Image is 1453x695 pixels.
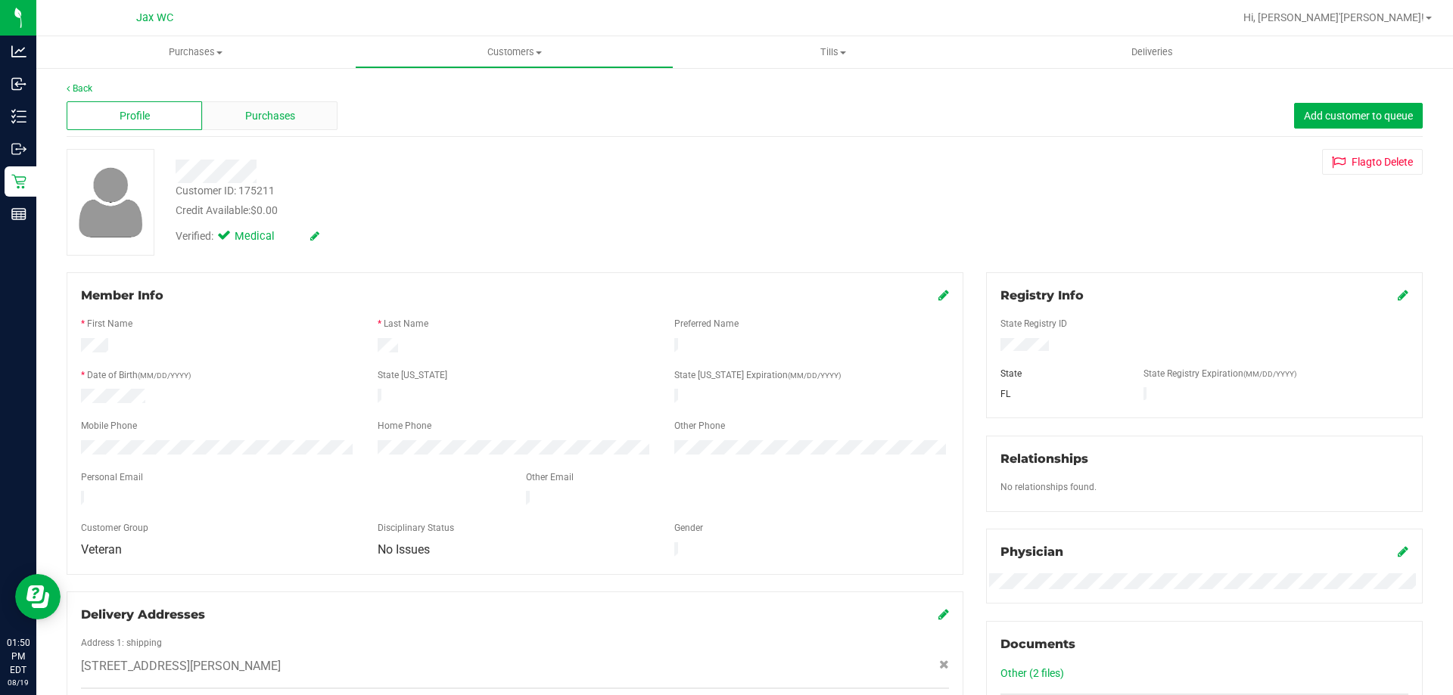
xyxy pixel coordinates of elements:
span: (MM/DD/YYYY) [788,371,841,380]
a: Back [67,83,92,94]
inline-svg: Inbound [11,76,26,92]
label: First Name [87,317,132,330]
div: State [989,367,1133,380]
label: Preferred Name [674,317,739,330]
a: Deliveries [993,36,1311,68]
p: 08/19 [7,677,30,688]
label: Personal Email [81,470,143,484]
div: Verified: [176,228,319,245]
label: No relationships found. [1000,480,1097,494]
span: Physician [1000,545,1063,559]
a: Other (2 files) [1000,667,1064,679]
a: Purchases [36,36,355,68]
inline-svg: Reports [11,206,26,222]
span: No Issues [378,542,430,557]
label: State [US_STATE] Expiration [674,368,841,382]
div: Customer ID: 175211 [176,183,275,199]
span: Jax WC [136,11,173,24]
label: Address 1: shipping [81,636,162,650]
span: Profile [120,108,150,124]
span: Tills [674,45,991,59]
label: State Registry Expiration [1143,367,1296,380]
inline-svg: Retail [11,174,26,189]
button: Flagto Delete [1322,149,1423,175]
button: Add customer to queue [1294,103,1423,129]
span: $0.00 [250,204,278,216]
label: Other Email [526,470,574,484]
p: 01:50 PM EDT [7,636,30,677]
img: user-icon.png [71,163,151,241]
span: Delivery Addresses [81,607,205,622]
label: Other Phone [674,419,725,433]
span: Customers [356,45,673,59]
div: Credit Available: [176,203,842,219]
span: [STREET_ADDRESS][PERSON_NAME] [81,657,281,675]
span: (MM/DD/YYYY) [1243,370,1296,378]
inline-svg: Inventory [11,109,26,124]
label: Home Phone [378,419,431,433]
label: Last Name [384,317,428,330]
a: Tills [674,36,992,68]
span: Registry Info [1000,288,1084,303]
label: Customer Group [81,521,148,535]
label: Date of Birth [87,368,191,382]
label: State [US_STATE] [378,368,447,382]
label: Disciplinary Status [378,521,454,535]
inline-svg: Outbound [11,141,26,157]
span: Member Info [81,288,163,303]
span: Relationships [1000,451,1088,466]
label: Mobile Phone [81,419,137,433]
div: FL [989,387,1133,401]
span: Veteran [81,542,122,557]
iframe: Resource center [15,574,61,619]
span: Medical [235,228,295,245]
span: Deliveries [1111,45,1193,59]
span: Purchases [36,45,355,59]
a: Customers [355,36,674,68]
span: Purchases [245,108,295,124]
span: Hi, [PERSON_NAME]'[PERSON_NAME]! [1243,11,1424,23]
span: Documents [1000,637,1075,651]
label: Gender [674,521,703,535]
label: State Registry ID [1000,317,1067,330]
inline-svg: Analytics [11,44,26,59]
span: Add customer to queue [1304,110,1413,122]
span: (MM/DD/YYYY) [138,371,191,380]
